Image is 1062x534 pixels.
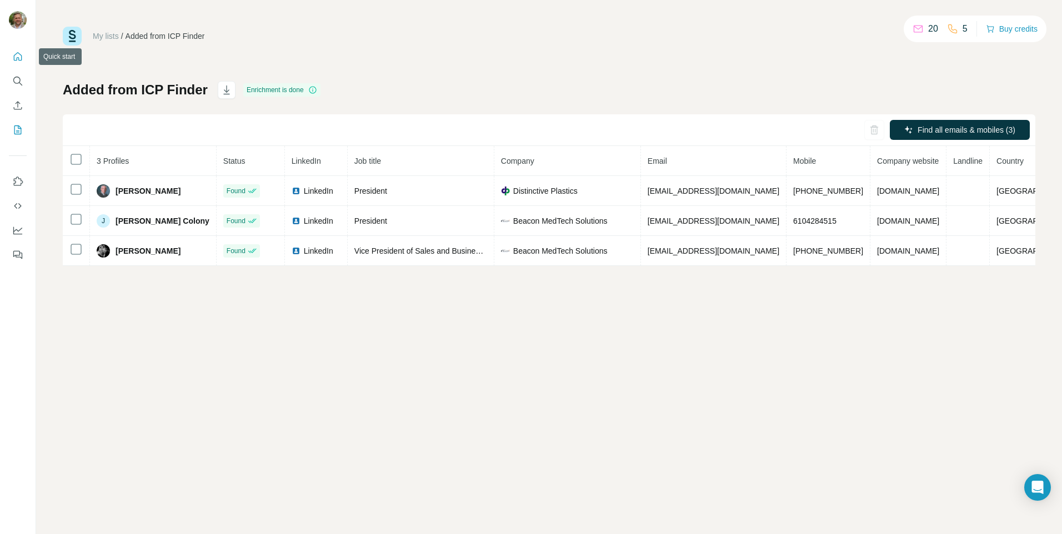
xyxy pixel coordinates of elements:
[9,245,27,265] button: Feedback
[292,157,321,165] span: LinkedIn
[877,216,939,225] span: [DOMAIN_NAME]
[986,21,1038,37] button: Buy credits
[877,157,939,165] span: Company website
[877,246,939,255] span: [DOMAIN_NAME]
[227,246,246,256] span: Found
[501,157,534,165] span: Company
[953,157,983,165] span: Landline
[292,246,300,255] img: LinkedIn logo
[97,214,110,228] div: J
[9,71,27,91] button: Search
[793,216,836,225] span: 6104284515
[501,187,510,195] img: company-logo
[227,216,246,226] span: Found
[304,185,333,197] span: LinkedIn
[648,187,779,195] span: [EMAIL_ADDRESS][DOMAIN_NAME]
[9,11,27,29] img: Avatar
[513,215,608,226] span: Beacon MedTech Solutions
[890,120,1030,140] button: Find all emails & mobiles (3)
[292,216,300,225] img: LinkedIn logo
[9,172,27,192] button: Use Surfe on LinkedIn
[63,27,82,46] img: Surfe Logo
[97,157,129,165] span: 3 Profiles
[918,124,1015,135] span: Find all emails & mobiles (3)
[9,120,27,140] button: My lists
[928,22,938,36] p: 20
[227,186,246,196] span: Found
[304,245,333,256] span: LinkedIn
[648,157,667,165] span: Email
[793,246,863,255] span: [PHONE_NUMBER]
[1024,474,1051,501] div: Open Intercom Messenger
[9,47,27,67] button: Quick start
[877,187,939,195] span: [DOMAIN_NAME]
[121,31,123,42] li: /
[63,81,208,99] h1: Added from ICP Finder
[116,185,181,197] span: [PERSON_NAME]
[648,246,779,255] span: [EMAIL_ADDRESS][DOMAIN_NAME]
[9,196,27,216] button: Use Surfe API
[963,22,968,36] p: 5
[116,245,181,256] span: [PERSON_NAME]
[93,32,119,41] a: My lists
[97,244,110,258] img: Avatar
[292,187,300,195] img: LinkedIn logo
[354,216,387,225] span: President
[126,31,205,42] div: Added from ICP Finder
[116,215,209,226] span: [PERSON_NAME] Colony
[793,157,816,165] span: Mobile
[648,216,779,225] span: [EMAIL_ADDRESS][DOMAIN_NAME]
[223,157,246,165] span: Status
[9,95,27,115] button: Enrich CSV
[304,215,333,226] span: LinkedIn
[9,220,27,240] button: Dashboard
[501,216,510,225] img: company-logo
[513,245,608,256] span: Beacon MedTech Solutions
[243,83,320,97] div: Enrichment is done
[354,246,532,255] span: Vice President of Sales and Business Development
[97,184,110,198] img: Avatar
[501,246,510,255] img: company-logo
[354,157,381,165] span: Job title
[354,187,387,195] span: President
[793,187,863,195] span: [PHONE_NUMBER]
[513,185,578,197] span: Distinctive Plastics
[996,157,1024,165] span: Country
